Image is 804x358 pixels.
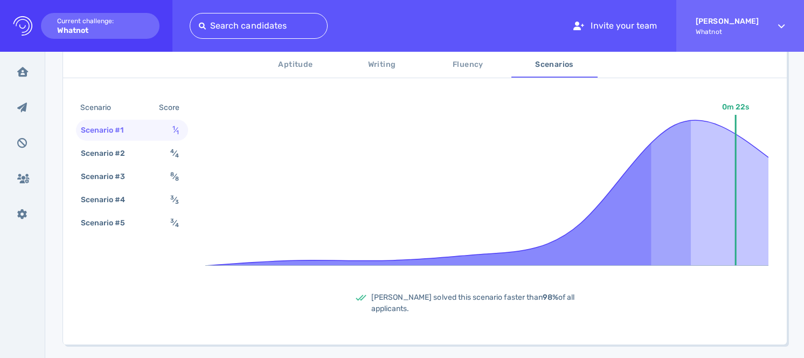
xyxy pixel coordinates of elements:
div: Scenario #1 [79,122,137,138]
span: ⁄ [170,218,179,228]
div: Scenario #3 [79,169,138,184]
text: 0m 22s [723,102,750,112]
sup: 3 [170,194,174,201]
span: Scenarios [518,58,591,72]
sup: 3 [170,217,174,224]
div: Scenario [78,100,124,115]
sub: 4 [175,152,179,159]
span: Whatnot [696,28,759,36]
span: ⁄ [172,126,179,135]
sup: 4 [170,148,174,155]
div: Score [157,100,186,115]
span: ⁄ [170,149,179,158]
b: 98% [543,293,558,302]
span: Writing [345,58,419,72]
sub: 8 [175,175,179,182]
div: Scenario #4 [79,192,138,208]
span: ⁄ [170,195,179,204]
sub: 4 [175,222,179,229]
sub: 1 [176,129,179,136]
span: [PERSON_NAME] solved this scenario faster than of all applicants. [371,293,575,313]
strong: [PERSON_NAME] [696,17,759,26]
sup: 1 [172,125,175,132]
sup: 8 [170,171,174,178]
div: Scenario #2 [79,146,138,161]
sub: 3 [175,198,179,205]
span: ⁄ [170,172,179,181]
span: Fluency [432,58,505,72]
span: Aptitude [259,58,332,72]
div: Scenario #5 [79,215,138,231]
